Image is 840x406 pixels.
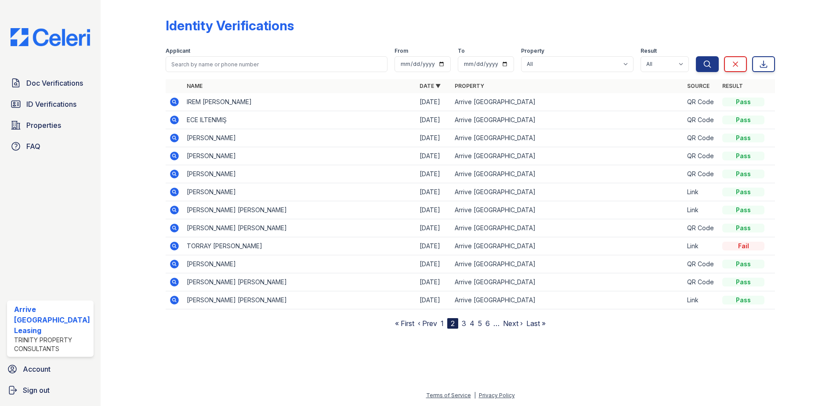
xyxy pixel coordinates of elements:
td: IREM [PERSON_NAME] [183,93,416,111]
div: Fail [722,242,764,250]
input: Search by name or phone number [166,56,388,72]
td: Link [684,183,719,201]
td: Link [684,237,719,255]
td: [PERSON_NAME] [PERSON_NAME] [183,273,416,291]
td: Arrive [GEOGRAPHIC_DATA] [451,291,684,309]
div: Pass [722,98,764,106]
td: [PERSON_NAME] [PERSON_NAME] [183,291,416,309]
td: [PERSON_NAME] [183,129,416,147]
a: 5 [478,319,482,328]
td: Arrive [GEOGRAPHIC_DATA] [451,111,684,129]
div: Pass [722,188,764,196]
a: Account [4,360,97,378]
td: [DATE] [416,93,451,111]
a: 3 [462,319,466,328]
td: [DATE] [416,237,451,255]
a: Result [722,83,743,89]
span: FAQ [26,141,40,152]
td: Arrive [GEOGRAPHIC_DATA] [451,129,684,147]
div: Pass [722,224,764,232]
a: Last » [526,319,546,328]
a: Terms of Service [426,392,471,399]
a: Source [687,83,710,89]
td: Arrive [GEOGRAPHIC_DATA] [451,237,684,255]
td: [PERSON_NAME] [183,147,416,165]
a: 4 [470,319,474,328]
td: QR Code [684,111,719,129]
div: Pass [722,116,764,124]
label: Property [521,47,544,54]
div: Pass [722,134,764,142]
span: ID Verifications [26,99,76,109]
div: Pass [722,170,764,178]
a: Sign out [4,381,97,399]
td: Arrive [GEOGRAPHIC_DATA] [451,219,684,237]
div: | [474,392,476,399]
div: Arrive [GEOGRAPHIC_DATA] Leasing [14,304,90,336]
div: Identity Verifications [166,18,294,33]
span: Sign out [23,385,50,395]
td: Arrive [GEOGRAPHIC_DATA] [451,201,684,219]
a: ‹ Prev [418,319,437,328]
td: Arrive [GEOGRAPHIC_DATA] [451,147,684,165]
td: [DATE] [416,255,451,273]
label: From [395,47,408,54]
td: [PERSON_NAME] [183,165,416,183]
span: Doc Verifications [26,78,83,88]
span: … [493,318,500,329]
label: Applicant [166,47,190,54]
a: 1 [441,319,444,328]
div: 2 [447,318,458,329]
td: [DATE] [416,111,451,129]
td: Arrive [GEOGRAPHIC_DATA] [451,93,684,111]
td: TORRAY [PERSON_NAME] [183,237,416,255]
a: Property [455,83,484,89]
td: Arrive [GEOGRAPHIC_DATA] [451,273,684,291]
a: Properties [7,116,94,134]
span: Account [23,364,51,374]
td: [DATE] [416,201,451,219]
span: Properties [26,120,61,130]
div: Pass [722,152,764,160]
td: QR Code [684,129,719,147]
a: 6 [485,319,490,328]
td: [DATE] [416,219,451,237]
td: Arrive [GEOGRAPHIC_DATA] [451,183,684,201]
td: [DATE] [416,183,451,201]
td: QR Code [684,255,719,273]
label: Result [641,47,657,54]
div: Pass [722,296,764,304]
label: To [458,47,465,54]
a: FAQ [7,138,94,155]
td: [DATE] [416,273,451,291]
a: Date ▼ [420,83,441,89]
div: Pass [722,278,764,286]
td: [PERSON_NAME] [183,255,416,273]
a: Name [187,83,203,89]
td: [DATE] [416,291,451,309]
a: « First [395,319,414,328]
td: Link [684,201,719,219]
td: QR Code [684,93,719,111]
a: Privacy Policy [479,392,515,399]
a: Doc Verifications [7,74,94,92]
td: QR Code [684,165,719,183]
td: Link [684,291,719,309]
td: [PERSON_NAME] [PERSON_NAME] [183,219,416,237]
td: [PERSON_NAME] [PERSON_NAME] [183,201,416,219]
td: [DATE] [416,165,451,183]
td: Arrive [GEOGRAPHIC_DATA] [451,165,684,183]
td: QR Code [684,219,719,237]
td: QR Code [684,147,719,165]
div: Pass [722,260,764,268]
td: [PERSON_NAME] [183,183,416,201]
td: Arrive [GEOGRAPHIC_DATA] [451,255,684,273]
a: Next › [503,319,523,328]
div: Trinity Property Consultants [14,336,90,353]
td: QR Code [684,273,719,291]
a: ID Verifications [7,95,94,113]
td: [DATE] [416,147,451,165]
td: [DATE] [416,129,451,147]
img: CE_Logo_Blue-a8612792a0a2168367f1c8372b55b34899dd931a85d93a1a3d3e32e68fde9ad4.png [4,28,97,46]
